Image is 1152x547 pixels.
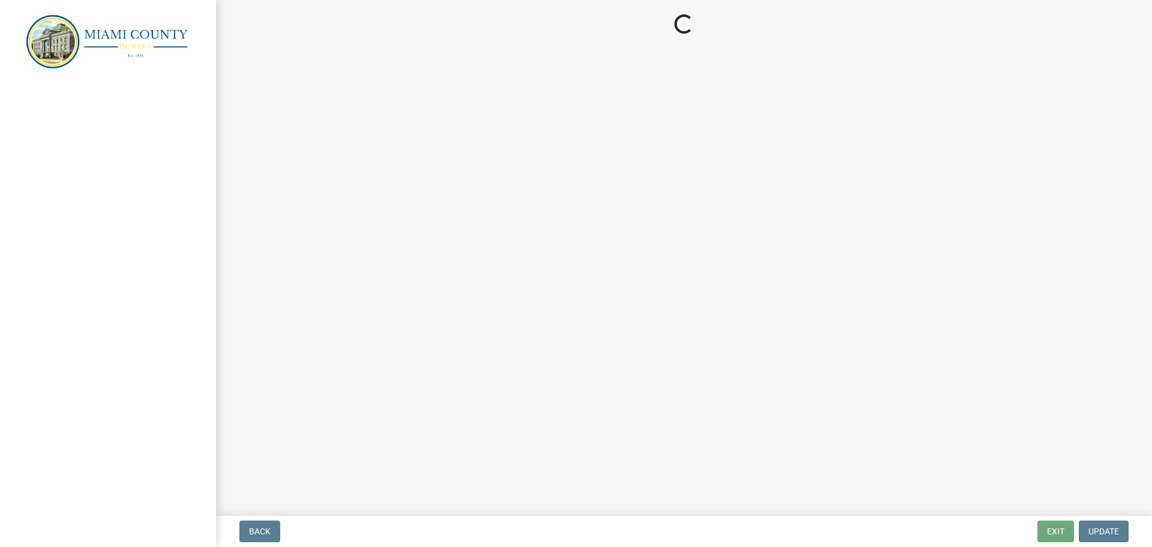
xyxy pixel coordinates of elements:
[239,521,280,542] button: Back
[1088,527,1119,536] span: Update
[249,527,271,536] span: Back
[1037,521,1074,542] button: Exit
[1079,521,1129,542] button: Update
[24,13,197,70] img: Miami County, Indiana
